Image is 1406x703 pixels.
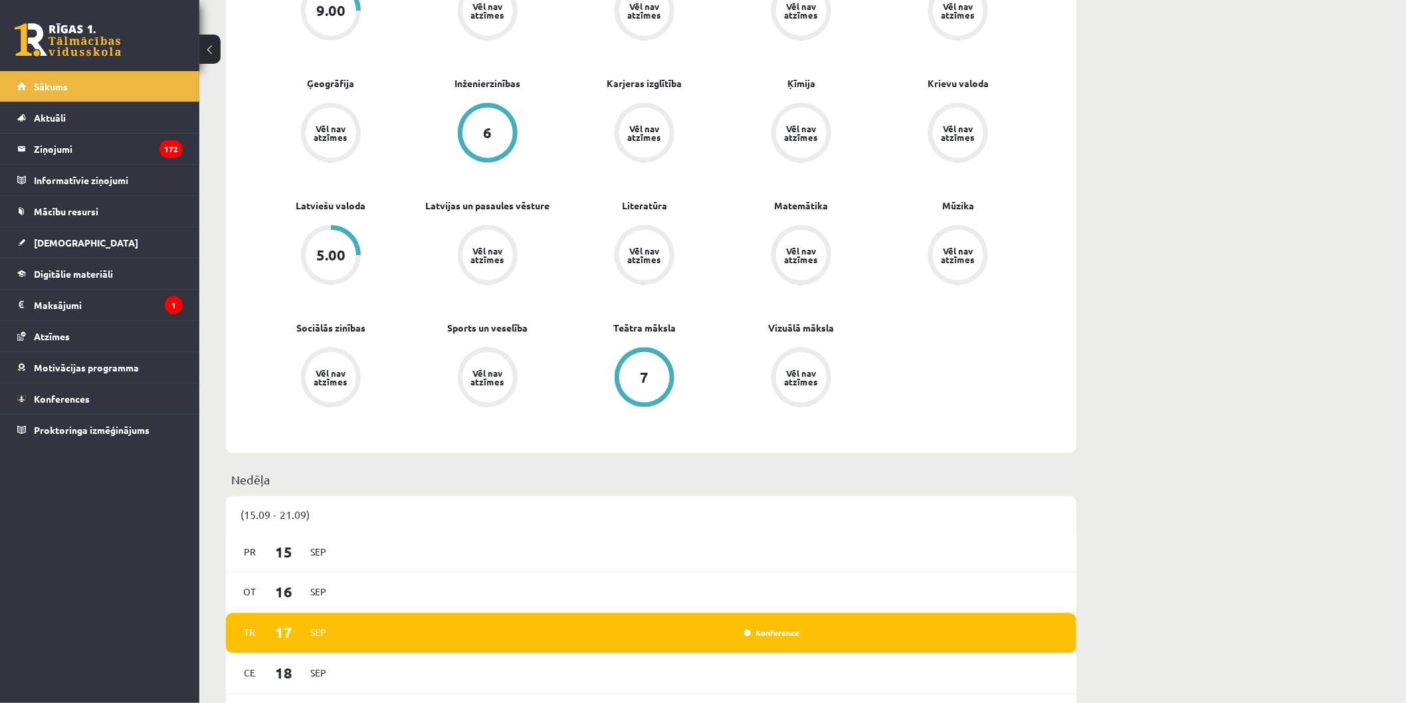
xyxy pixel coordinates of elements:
a: Vēl nav atzīmes [723,103,880,165]
div: Vēl nav atzīmes [940,247,977,264]
div: 7 [641,370,649,385]
legend: Informatīvie ziņojumi [34,165,183,195]
a: Vēl nav atzīmes [409,348,566,410]
a: 7 [566,348,723,410]
span: 16 [264,581,305,603]
a: Krievu valoda [928,76,989,90]
span: Proktoringa izmēģinājums [34,424,150,436]
div: 9.00 [316,3,346,18]
a: Mācību resursi [17,196,183,227]
div: (15.09 - 21.09) [226,496,1076,532]
span: Digitālie materiāli [34,268,113,280]
span: Pr [236,542,264,562]
a: Karjeras izglītība [607,76,682,90]
a: Informatīvie ziņojumi [17,165,183,195]
span: Sep [304,542,332,562]
a: Aktuāli [17,102,183,133]
span: 15 [264,541,305,563]
div: Vēl nav atzīmes [783,369,820,386]
span: Mācību resursi [34,205,98,217]
div: Vēl nav atzīmes [469,2,506,19]
a: Inženierzinības [455,76,521,90]
i: 172 [159,140,183,158]
a: Digitālie materiāli [17,258,183,289]
div: Vēl nav atzīmes [469,369,506,386]
a: Vēl nav atzīmes [252,103,409,165]
a: Latviešu valoda [296,199,366,213]
a: 5.00 [252,225,409,288]
span: Sep [304,582,332,603]
a: Konferences [17,383,183,414]
div: Vēl nav atzīmes [626,2,663,19]
a: Atzīmes [17,321,183,351]
a: Vizuālā māksla [769,321,835,335]
span: Konferences [34,393,90,405]
a: Teātra māksla [613,321,676,335]
a: Konference [744,628,800,639]
i: 1 [165,296,183,314]
span: Sākums [34,80,68,92]
a: Vēl nav atzīmes [723,348,880,410]
a: Rīgas 1. Tālmācības vidusskola [15,23,121,56]
div: Vēl nav atzīmes [783,247,820,264]
a: Vēl nav atzīmes [880,225,1037,288]
span: Sep [304,623,332,643]
a: Ķīmija [787,76,815,90]
div: Vēl nav atzīmes [469,247,506,264]
a: [DEMOGRAPHIC_DATA] [17,227,183,258]
a: Motivācijas programma [17,352,183,383]
p: Nedēļa [231,470,1071,488]
a: Latvijas un pasaules vēsture [426,199,550,213]
div: Vēl nav atzīmes [626,124,663,142]
span: 17 [264,622,305,644]
div: Vēl nav atzīmes [783,2,820,19]
span: Sep [304,663,332,684]
a: Sociālās zinības [296,321,365,335]
a: Ģeogrāfija [308,76,355,90]
a: Vēl nav atzīmes [409,225,566,288]
span: 18 [264,662,305,684]
a: Proktoringa izmēģinājums [17,415,183,445]
a: Vēl nav atzīmes [723,225,880,288]
div: Vēl nav atzīmes [940,2,977,19]
span: Tr [236,623,264,643]
div: 5.00 [316,248,346,262]
a: Matemātika [775,199,829,213]
a: Sports un veselība [448,321,528,335]
a: Vēl nav atzīmes [880,103,1037,165]
legend: Ziņojumi [34,134,183,164]
span: Ce [236,663,264,684]
span: Motivācijas programma [34,361,139,373]
a: Maksājumi1 [17,290,183,320]
a: Sākums [17,71,183,102]
div: Vēl nav atzīmes [940,124,977,142]
a: Literatūra [622,199,667,213]
span: Ot [236,582,264,603]
div: Vēl nav atzīmes [312,124,350,142]
a: Vēl nav atzīmes [566,103,723,165]
span: [DEMOGRAPHIC_DATA] [34,237,138,249]
legend: Maksājumi [34,290,183,320]
div: 6 [484,126,492,140]
div: Vēl nav atzīmes [312,369,350,386]
a: 6 [409,103,566,165]
a: Vēl nav atzīmes [566,225,723,288]
a: Ziņojumi172 [17,134,183,164]
span: Atzīmes [34,330,70,342]
span: Aktuāli [34,112,66,124]
div: Vēl nav atzīmes [783,124,820,142]
a: Mūzika [942,199,974,213]
div: Vēl nav atzīmes [626,247,663,264]
a: Vēl nav atzīmes [252,348,409,410]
